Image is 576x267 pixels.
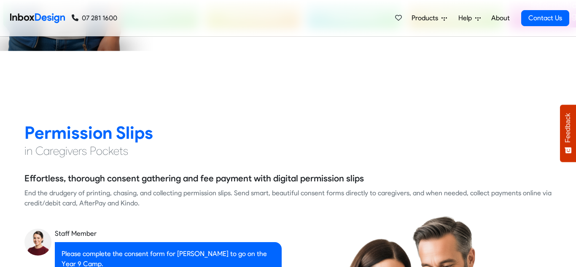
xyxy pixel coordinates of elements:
a: About [489,10,512,27]
img: staff_avatar.png [24,229,51,256]
a: 07 281 1600 [72,13,117,23]
a: Products [408,10,450,27]
span: Feedback [564,113,572,143]
h2: Permission Slips [24,122,552,143]
button: Feedback - Show survey [560,105,576,162]
a: Contact Us [521,10,569,26]
h5: Effortless, thorough consent gathering and fee payment with digital permission slips [24,172,364,185]
a: Help [455,10,484,27]
span: Help [458,13,475,23]
div: End the drudgery of printing, chasing, and collecting permission slips. Send smart, beautiful con... [24,188,552,208]
div: Staff Member [55,229,282,239]
h4: in Caregivers Pockets [24,143,552,159]
span: Products [412,13,441,23]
